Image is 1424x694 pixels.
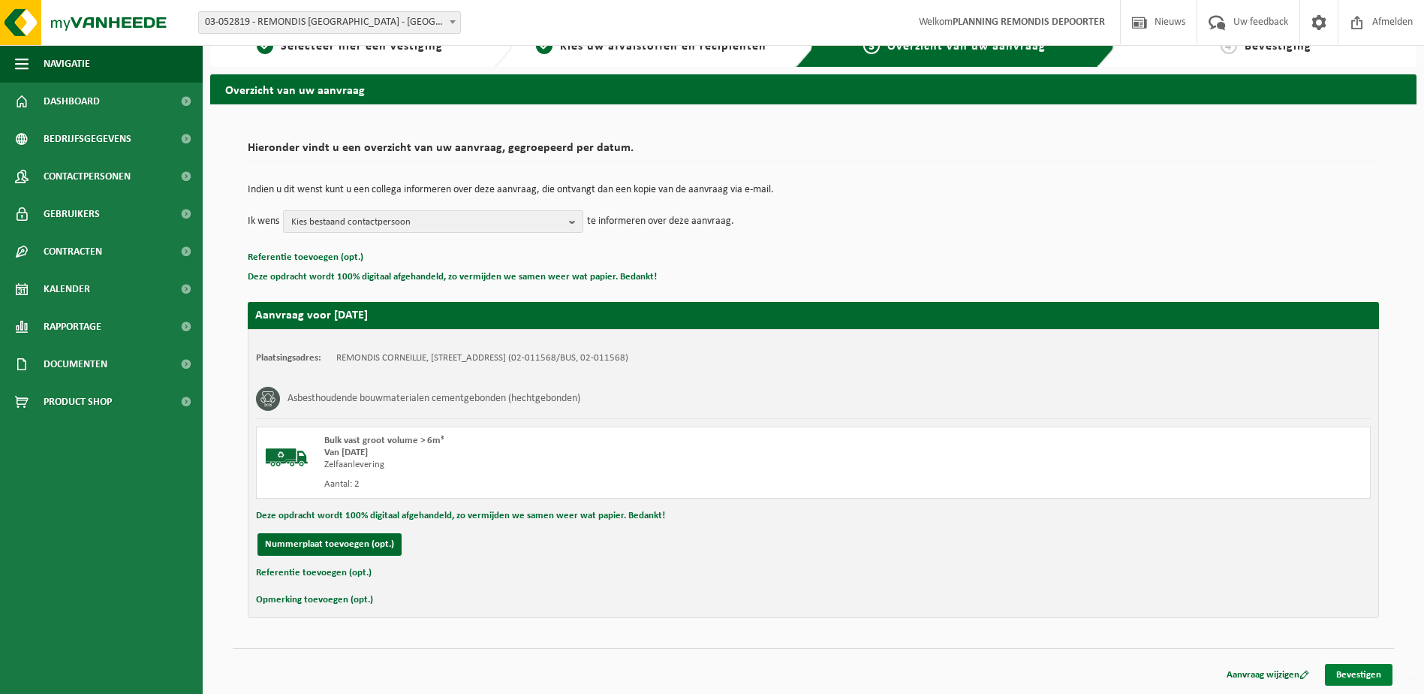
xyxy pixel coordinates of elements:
[248,185,1379,195] p: Indien u dit wenst kunt u een collega informeren over deze aanvraag, die ontvangt dan een kopie v...
[255,309,368,321] strong: Aanvraag voor [DATE]
[44,345,107,383] span: Documenten
[44,83,100,120] span: Dashboard
[1215,664,1320,686] a: Aanvraag wijzigen
[288,387,580,411] h3: Asbesthoudende bouwmaterialen cementgebonden (hechtgebonden)
[1325,664,1392,686] a: Bevestigen
[324,436,444,445] span: Bulk vast groot volume > 6m³
[44,45,90,83] span: Navigatie
[1221,38,1237,54] span: 4
[44,120,131,158] span: Bedrijfsgegevens
[953,17,1105,28] strong: PLANNING REMONDIS DEPOORTER
[44,308,101,345] span: Rapportage
[519,38,784,56] a: 2Kies uw afvalstoffen en recipiënten
[257,533,402,556] button: Nummerplaat toevoegen (opt.)
[536,38,552,54] span: 2
[863,38,880,54] span: 3
[248,142,1379,162] h2: Hieronder vindt u een overzicht van uw aanvraag, gegroepeerd per datum.
[256,506,665,526] button: Deze opdracht wordt 100% digitaal afgehandeld, zo vermijden we samen weer wat papier. Bedankt!
[336,352,628,364] td: REMONDIS CORNEILLIE, [STREET_ADDRESS] (02-011568/BUS, 02-011568)
[887,41,1046,53] span: Overzicht van uw aanvraag
[44,383,112,421] span: Product Shop
[324,459,874,471] div: Zelfaanlevering
[248,210,279,233] p: Ik wens
[256,563,372,583] button: Referentie toevoegen (opt.)
[198,11,461,34] span: 03-052819 - REMONDIS WEST-VLAANDEREN - OOSTENDE
[218,38,482,56] a: 1Selecteer hier een vestiging
[256,353,321,363] strong: Plaatsingsadres:
[257,38,273,54] span: 1
[44,158,131,195] span: Contactpersonen
[256,590,373,610] button: Opmerking toevoegen (opt.)
[44,270,90,308] span: Kalender
[264,435,309,480] img: BL-SO-LV.png
[281,41,443,53] span: Selecteer hier een vestiging
[283,210,583,233] button: Kies bestaand contactpersoon
[587,210,734,233] p: te informeren over deze aanvraag.
[210,74,1416,104] h2: Overzicht van uw aanvraag
[291,211,563,234] span: Kies bestaand contactpersoon
[44,195,100,233] span: Gebruikers
[1245,41,1311,53] span: Bevestiging
[324,478,874,490] div: Aantal: 2
[199,12,460,33] span: 03-052819 - REMONDIS WEST-VLAANDEREN - OOSTENDE
[560,41,766,53] span: Kies uw afvalstoffen en recipiënten
[248,248,363,267] button: Referentie toevoegen (opt.)
[44,233,102,270] span: Contracten
[324,448,368,457] strong: Van [DATE]
[248,267,657,287] button: Deze opdracht wordt 100% digitaal afgehandeld, zo vermijden we samen weer wat papier. Bedankt!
